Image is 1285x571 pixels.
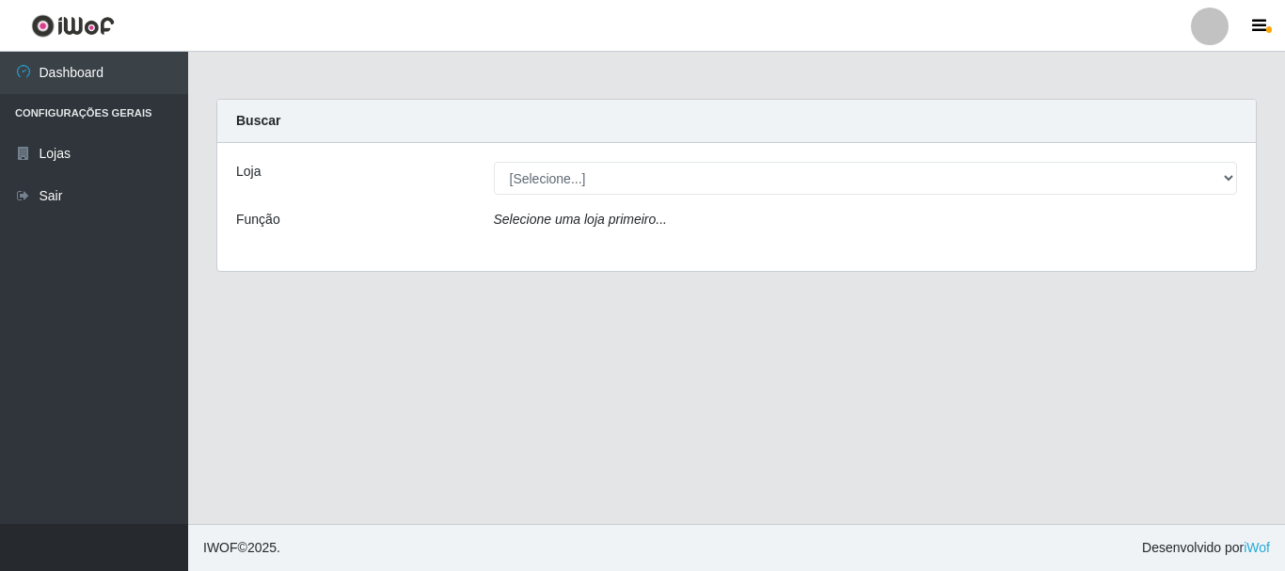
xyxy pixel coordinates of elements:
span: © 2025 . [203,538,280,558]
label: Função [236,210,280,230]
img: CoreUI Logo [31,14,115,38]
i: Selecione uma loja primeiro... [494,212,667,227]
span: IWOF [203,540,238,555]
strong: Buscar [236,113,280,128]
a: iWof [1244,540,1270,555]
span: Desenvolvido por [1142,538,1270,558]
label: Loja [236,162,261,182]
